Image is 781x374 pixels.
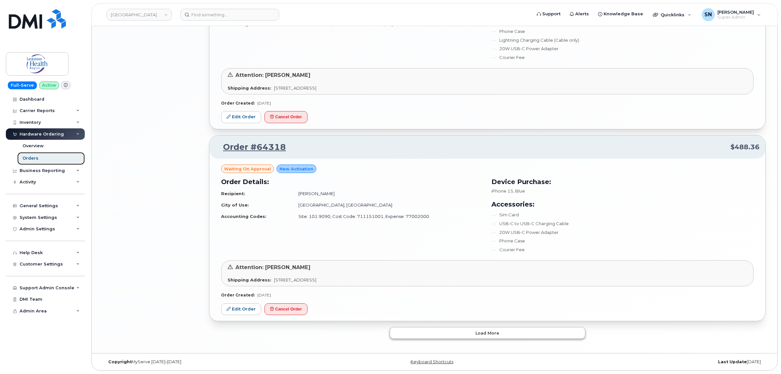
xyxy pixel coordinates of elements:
li: Phone Case [491,238,754,244]
a: Edit Order [221,303,261,315]
span: Alerts [575,11,589,17]
strong: Shipping Address: [228,277,271,282]
td: [PERSON_NAME] [293,188,483,199]
span: [DATE] [257,293,271,297]
input: Find something... [180,9,279,21]
li: USB-C to USB-C Charging Cable [491,221,754,227]
a: Support [532,7,565,21]
span: New Activation [279,166,313,172]
span: [PERSON_NAME] [717,9,754,15]
span: Support [542,11,561,17]
strong: Recipient: [221,191,245,196]
span: , Blue [513,188,525,194]
li: Courier Fee [491,54,754,61]
div: [DATE] [545,359,766,365]
span: [DATE] [257,101,271,106]
a: Saskatoon Health Region [107,9,172,21]
li: Lightning Charging Cable (Cable only) [491,37,754,43]
a: Alerts [565,7,593,21]
span: Load more [475,330,499,336]
button: Load more [390,327,585,339]
li: 20W USB-C Power Adapter [491,46,754,52]
span: Waiting On Approval [224,166,271,172]
a: Knowledge Base [593,7,648,21]
strong: Order Created: [221,101,255,106]
a: Edit Order [221,111,261,123]
div: MyServe [DATE]–[DATE] [103,359,324,365]
div: Quicklinks [648,8,696,21]
a: Order #64318 [215,141,286,153]
span: $488.36 [730,142,759,152]
strong: Accounting Codes: [221,22,266,27]
span: [STREET_ADDRESS] [274,85,316,91]
li: Sim Card [491,212,754,218]
strong: City of Use: [221,202,249,208]
span: SN [704,11,712,19]
strong: Copyright [108,359,132,364]
span: iPhone 15 [491,188,513,194]
span: Super Admin [717,15,754,20]
span: Attention: [PERSON_NAME] [235,72,310,78]
li: Phone Case [491,28,754,35]
h3: Accessories: [491,199,754,209]
strong: Accounting Codes: [221,214,266,219]
a: Keyboard Shortcuts [411,359,453,364]
td: [GEOGRAPHIC_DATA], [GEOGRAPHIC_DATA] [293,199,483,211]
span: [STREET_ADDRESS] [274,277,316,282]
span: Quicklinks [661,12,684,17]
button: Cancel Order [264,111,308,123]
strong: Shipping Address: [228,85,271,91]
iframe: Messenger Launcher [753,346,776,369]
h3: Order Details: [221,177,484,187]
strong: Order Created: [221,293,255,297]
h3: Device Purchase: [491,177,754,187]
span: Attention: [PERSON_NAME] [235,264,310,270]
strong: Last Update [718,359,747,364]
li: 20W USB-C Power Adapter [491,229,754,236]
div: Sabrina Nguyen [697,8,765,21]
button: Cancel Order [264,303,308,315]
span: Knowledge Base [604,11,643,17]
li: Courier Fee [491,247,754,253]
td: Site: 101.9090, Cost Code: 711151001, Expense: 77002000 [293,211,483,222]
